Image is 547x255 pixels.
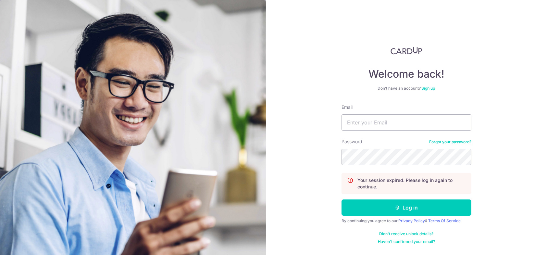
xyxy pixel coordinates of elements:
a: Sign up [421,86,435,91]
img: CardUp Logo [391,47,422,55]
h4: Welcome back! [342,68,471,81]
div: Don’t have an account? [342,86,471,91]
div: By continuing you agree to our & [342,218,471,223]
a: Forgot your password? [429,139,471,145]
a: Haven't confirmed your email? [378,239,435,244]
label: Password [342,138,362,145]
a: Terms Of Service [428,218,461,223]
button: Log in [342,199,471,216]
p: Your session expired. Please log in again to continue. [357,177,466,190]
a: Privacy Policy [398,218,425,223]
input: Enter your Email [342,114,471,131]
a: Didn't receive unlock details? [379,231,433,236]
label: Email [342,104,353,110]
